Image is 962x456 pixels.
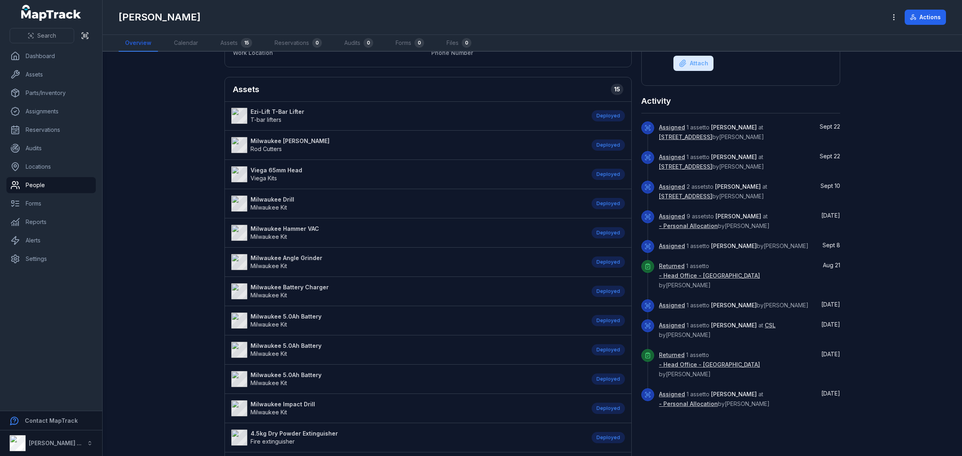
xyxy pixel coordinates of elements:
span: Work Location [233,49,273,56]
a: Milwaukee 5.0Ah BatteryMilwaukee Kit [231,342,584,358]
div: Deployed [592,110,625,121]
span: [PERSON_NAME] [711,153,757,160]
a: Milwaukee Battery ChargerMilwaukee Kit [231,283,584,299]
span: Milwaukee Kit [251,292,287,299]
a: [STREET_ADDRESS] [659,192,712,200]
div: Deployed [592,256,625,268]
span: 1 asset to by [PERSON_NAME] [659,351,760,377]
a: Ezi-Lift T-Bar LifterT-bar lifters [231,108,584,124]
time: 9/22/2025, 2:17:19 PM [820,123,840,130]
span: [DATE] [821,301,840,308]
a: Audits0 [338,35,380,52]
a: - Personal Allocation [659,400,718,408]
span: Aug 21 [823,262,840,268]
a: Milwaukee 5.0Ah BatteryMilwaukee Kit [231,313,584,329]
a: Assets [6,67,96,83]
time: 4/9/2025, 2:33:04 PM [821,390,840,397]
span: 9 assets to at by [PERSON_NAME] [659,213,770,229]
div: 0 [364,38,373,48]
strong: Milwaukee 5.0Ah Battery [251,342,321,350]
a: Viega 65mm HeadViega Kits [231,166,584,182]
span: Milwaukee Kit [251,262,287,269]
div: 0 [312,38,322,48]
span: Sept 8 [823,242,840,248]
span: 2 assets to at by [PERSON_NAME] [659,183,767,200]
span: [PERSON_NAME] [711,322,757,329]
h1: [PERSON_NAME] [119,11,200,24]
time: 9/8/2025, 1:13:31 PM [823,242,840,248]
a: Assigned [659,301,685,309]
a: - Head Office - [GEOGRAPHIC_DATA] [659,361,760,369]
span: Viega Kits [251,175,277,182]
span: Milwaukee Kit [251,409,287,416]
strong: Ezi-Lift T-Bar Lifter [251,108,304,116]
span: 1 asset to by [PERSON_NAME] [659,242,808,249]
a: Assigned [659,390,685,398]
strong: Viega 65mm Head [251,166,302,174]
a: Reports [6,214,96,230]
div: 0 [414,38,424,48]
button: Actions [905,10,946,25]
a: Milwaukee [PERSON_NAME]Rod Cutters [231,137,584,153]
span: [DATE] [821,390,840,397]
a: Locations [6,159,96,175]
a: Forms0 [389,35,430,52]
span: Sept 22 [820,123,840,130]
strong: Milwaukee Battery Charger [251,283,329,291]
a: Assigned [659,153,685,161]
a: Settings [6,251,96,267]
div: 0 [462,38,471,48]
strong: Milwaukee 5.0Ah Battery [251,313,321,321]
strong: Contact MapTrack [25,417,78,424]
div: Deployed [592,344,625,355]
span: Sept 22 [820,153,840,159]
span: 1 asset to at by [PERSON_NAME] [659,322,776,338]
time: 5/16/2025, 3:14:55 PM [821,301,840,308]
strong: [PERSON_NAME] Air [29,440,85,446]
a: Assigned [659,123,685,131]
a: [STREET_ADDRESS] [659,163,712,171]
a: Milwaukee DrillMilwaukee Kit [231,196,584,212]
button: Attach [673,56,713,71]
span: Phone Number [431,49,473,56]
div: Deployed [592,139,625,151]
strong: Milwaukee 5.0Ah Battery [251,371,321,379]
span: [PERSON_NAME] [711,302,757,309]
strong: Milwaukee Hammer VAC [251,225,319,233]
span: [DATE] [821,212,840,219]
div: Deployed [592,286,625,297]
a: Assigned [659,212,685,220]
span: [PERSON_NAME] [711,242,757,249]
span: [PERSON_NAME] [715,183,761,190]
a: Returned [659,262,685,270]
a: Assigned [659,242,685,250]
div: Deployed [592,315,625,326]
a: Alerts [6,232,96,248]
span: T-bar lifters [251,116,281,123]
time: 9/10/2025, 2:31:54 PM [821,182,840,189]
a: Milwaukee Hammer VACMilwaukee Kit [231,225,584,241]
h2: Activity [641,95,671,107]
div: Deployed [592,227,625,238]
h2: Assets [233,84,259,95]
a: 4.5kg Dry Powder ExtinguisherFire extinguisher [231,430,584,446]
a: - Personal Allocation [659,222,718,230]
a: Milwaukee 5.0Ah BatteryMilwaukee Kit [231,371,584,387]
a: Dashboard [6,48,96,64]
span: 1 asset to at by [PERSON_NAME] [659,391,770,407]
span: [PERSON_NAME] [715,213,761,220]
span: 1 asset to at by [PERSON_NAME] [659,124,764,140]
a: Milwaukee Angle GrinderMilwaukee Kit [231,254,584,270]
strong: Milwaukee Impact Drill [251,400,315,408]
a: MapTrack [21,5,81,21]
time: 9/9/2025, 2:03:02 PM [821,212,840,219]
span: Milwaukee Kit [251,321,287,328]
div: Deployed [592,403,625,414]
button: Search [10,28,74,43]
span: [PERSON_NAME] [711,391,757,397]
span: Milwaukee Kit [251,350,287,357]
span: Milwaukee Kit [251,379,287,386]
a: CSL [765,321,776,329]
a: Assigned [659,183,685,191]
span: [DATE] [821,321,840,328]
